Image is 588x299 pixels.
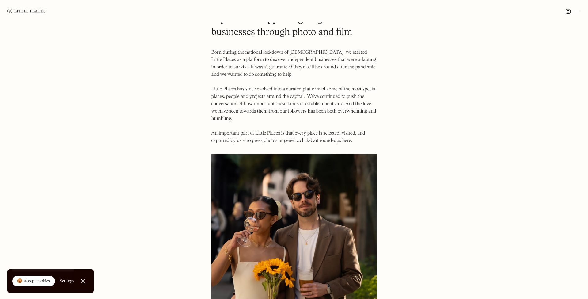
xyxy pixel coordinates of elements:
[17,278,50,284] div: 🍪 Accept cookies
[77,275,89,287] a: Close Cookie Popup
[211,13,377,39] h1: A platform supporting neighbourhood businesses through photo and film
[60,279,74,283] div: Settings
[12,276,55,287] a: 🍪 Accept cookies
[211,49,377,144] p: Born during the national lockdown of [DEMOGRAPHIC_DATA], we started Little Places as a platform t...
[60,274,74,288] a: Settings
